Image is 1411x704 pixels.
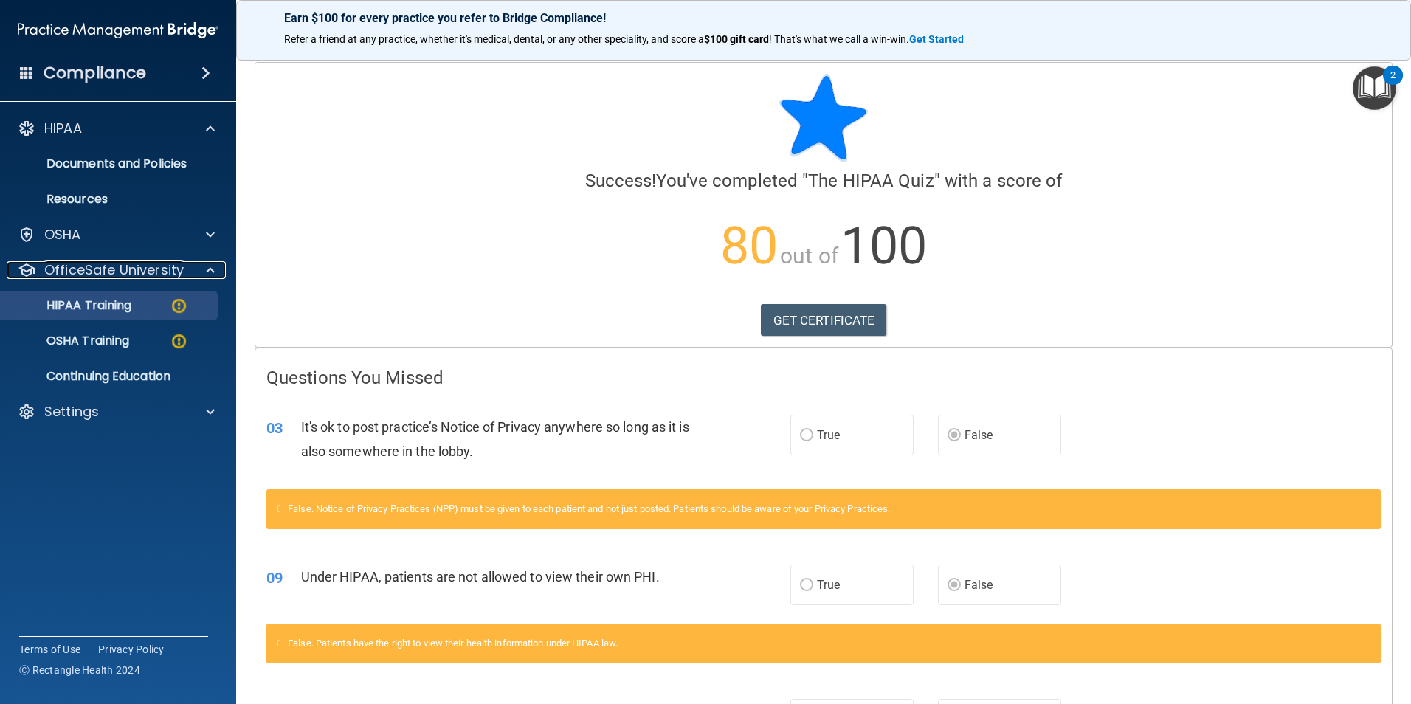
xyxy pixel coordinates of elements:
[284,11,1363,25] p: Earn $100 for every practice you refer to Bridge Compliance!
[909,33,964,45] strong: Get Started
[266,419,283,437] span: 03
[704,33,769,45] strong: $100 gift card
[266,171,1381,190] h4: You've completed " " with a score of
[800,580,813,591] input: True
[720,215,778,276] span: 80
[266,569,283,587] span: 09
[965,428,993,442] span: False
[44,403,99,421] p: Settings
[1353,66,1396,110] button: Open Resource Center, 2 new notifications
[800,430,813,441] input: True
[170,297,188,315] img: warning-circle.0cc9ac19.png
[10,334,129,348] p: OSHA Training
[18,120,215,137] a: HIPAA
[10,156,211,171] p: Documents and Policies
[18,226,215,244] a: OSHA
[44,63,146,83] h4: Compliance
[779,74,868,162] img: blue-star-rounded.9d042014.png
[18,261,215,279] a: OfficeSafe University
[19,663,140,677] span: Ⓒ Rectangle Health 2024
[288,503,890,514] span: False. Notice of Privacy Practices (NPP) must be given to each patient and not just posted. Patie...
[44,261,184,279] p: OfficeSafe University
[18,15,218,45] img: PMB logo
[769,33,909,45] span: ! That's what we call a win-win.
[808,170,934,191] span: The HIPAA Quiz
[780,243,838,269] span: out of
[98,642,165,657] a: Privacy Policy
[266,368,1381,387] h4: Questions You Missed
[948,580,961,591] input: False
[948,430,961,441] input: False
[18,403,215,421] a: Settings
[19,642,80,657] a: Terms of Use
[284,33,704,45] span: Refer a friend at any practice, whether it's medical, dental, or any other speciality, and score a
[44,120,82,137] p: HIPAA
[817,428,840,442] span: True
[301,569,660,584] span: Under HIPAA, patients are not allowed to view their own PHI.
[170,332,188,351] img: warning-circle.0cc9ac19.png
[965,578,993,592] span: False
[761,304,887,337] a: GET CERTIFICATE
[44,226,81,244] p: OSHA
[10,298,131,313] p: HIPAA Training
[841,215,927,276] span: 100
[1390,75,1396,94] div: 2
[301,419,689,459] span: It's ok to post practice’s Notice of Privacy anywhere so long as it is also somewhere in the lobby.
[10,369,211,384] p: Continuing Education
[10,192,211,207] p: Resources
[909,33,966,45] a: Get Started
[585,170,657,191] span: Success!
[817,578,840,592] span: True
[288,638,618,649] span: False. Patients have the right to view their health information under HIPAA law.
